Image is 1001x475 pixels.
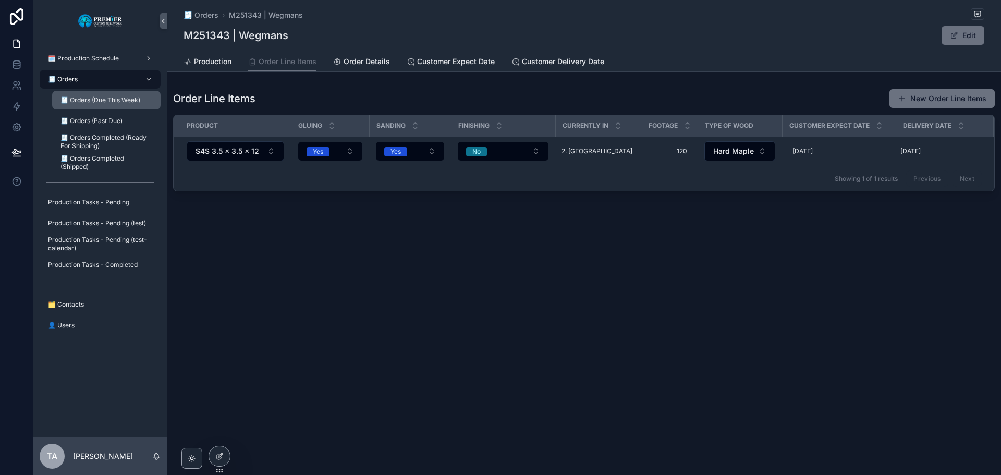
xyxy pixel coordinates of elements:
[184,28,288,43] h1: M251343 | Wegmans
[889,89,995,108] button: New Order Line Items
[40,193,161,212] a: Production Tasks - Pending
[196,146,259,156] span: S4S 3.5 x 3.5 x 12
[376,121,406,130] span: Sanding
[48,54,119,63] span: 🗓️ Production Schedule
[48,236,150,252] span: Production Tasks - Pending (test- calendar)
[649,121,678,130] span: Footage
[60,133,150,150] span: 🧾 Orders Completed (Ready For Shipping)
[472,147,481,156] div: No
[52,153,161,172] a: 🧾 Orders Completed (Shipped)
[788,143,889,160] a: [DATE]
[73,451,133,461] p: [PERSON_NAME]
[713,146,754,156] span: Hard Maple
[187,141,284,161] button: Select Button
[298,141,363,161] a: Select Button
[458,142,548,161] button: Select Button
[60,154,150,171] span: 🧾 Orders Completed (Shipped)
[229,10,303,20] a: M251343 | Wegmans
[78,13,123,29] img: App logo
[33,42,167,348] div: scrollable content
[173,91,255,106] h1: Order Line Items
[40,235,161,253] a: Production Tasks - Pending (test- calendar)
[48,198,129,206] span: Production Tasks - Pending
[48,261,138,269] span: Production Tasks - Completed
[48,300,84,309] span: 🗂️ Contacts
[48,75,78,83] span: 🧾 Orders
[704,141,775,161] button: Select Button
[40,295,161,314] a: 🗂️ Contacts
[561,147,632,155] a: 2. [GEOGRAPHIC_DATA]
[48,321,75,330] span: 👤 Users
[511,52,604,73] a: Customer Delivery Date
[375,141,445,161] a: Select Button
[52,132,161,151] a: 🧾 Orders Completed (Ready For Shipping)
[376,142,444,161] button: Select Button
[52,112,161,130] a: 🧾 Orders (Past Due)
[298,121,322,130] span: Gluing
[457,141,549,161] a: Select Button
[705,121,753,130] span: Type of wood
[900,147,921,155] span: [DATE]
[194,56,231,67] span: Production
[407,52,495,73] a: Customer Expect Date
[645,143,691,160] a: 120
[60,117,123,125] span: 🧾 Orders (Past Due)
[47,450,57,462] span: TA
[344,56,390,67] span: Order Details
[704,141,776,162] a: Select Button
[903,121,951,130] span: Delivery Date
[52,91,161,109] a: 🧾 Orders (Due This Week)
[184,10,218,20] a: 🧾 Orders
[896,143,981,160] a: [DATE]
[792,147,813,155] span: [DATE]
[60,96,140,104] span: 🧾 Orders (Due This Week)
[48,219,146,227] span: Production Tasks - Pending (test)
[248,52,316,72] a: Order Line Items
[649,147,687,155] span: 120
[390,147,401,156] div: Yes
[187,121,218,130] span: Product
[40,255,161,274] a: Production Tasks - Completed
[40,214,161,233] a: Production Tasks - Pending (test)
[563,121,608,130] span: Currently In
[40,49,161,68] a: 🗓️ Production Schedule
[417,56,495,67] span: Customer Expect Date
[40,70,161,89] a: 🧾 Orders
[259,56,316,67] span: Order Line Items
[333,52,390,73] a: Order Details
[298,142,363,161] button: Select Button
[789,121,870,130] span: Customer Expect Date
[313,147,323,156] div: Yes
[184,52,231,73] a: Production
[942,26,984,45] button: Edit
[458,121,490,130] span: Finishing
[522,56,604,67] span: Customer Delivery Date
[186,141,285,162] a: Select Button
[835,175,898,183] span: Showing 1 of 1 results
[40,316,161,335] a: 👤 Users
